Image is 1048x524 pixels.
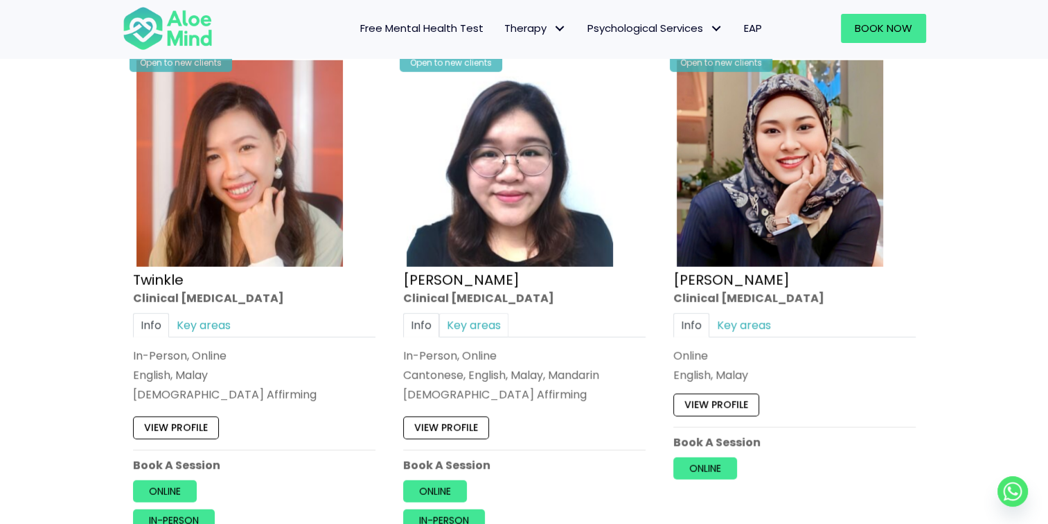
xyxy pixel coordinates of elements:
span: Therapy: submenu [550,19,570,39]
nav: Menu [231,14,772,43]
p: Book A Session [133,457,375,473]
div: In-Person, Online [403,348,646,364]
div: Clinical [MEDICAL_DATA] [673,290,916,306]
div: [DEMOGRAPHIC_DATA] Affirming [133,387,375,403]
div: Online [673,348,916,364]
a: View profile [673,394,759,417]
a: View profile [133,417,219,439]
p: English, Malay [673,367,916,383]
span: Psychological Services: submenu [707,19,727,39]
img: Yasmin Clinical Psychologist [677,60,883,267]
span: Therapy [504,21,567,35]
a: Online [133,480,197,503]
div: Open to new clients [130,53,232,72]
span: EAP [744,21,762,35]
div: Clinical [MEDICAL_DATA] [403,290,646,306]
a: Twinkle [133,270,184,290]
a: View profile [403,417,489,439]
div: Clinical [MEDICAL_DATA] [133,290,375,306]
a: Free Mental Health Test [350,14,494,43]
a: Psychological ServicesPsychological Services: submenu [577,14,734,43]
p: Cantonese, English, Malay, Mandarin [403,367,646,383]
a: Info [673,313,709,338]
span: Free Mental Health Test [360,21,483,35]
img: Aloe mind Logo [123,6,213,51]
a: Whatsapp [997,476,1028,507]
div: [DEMOGRAPHIC_DATA] Affirming [403,387,646,403]
img: twinkle_cropped-300×300 [136,60,343,267]
a: [PERSON_NAME] [403,270,519,290]
span: Psychological Services [587,21,723,35]
div: Open to new clients [400,53,502,72]
a: Key areas [709,313,779,338]
span: Book Now [855,21,912,35]
div: In-Person, Online [133,348,375,364]
a: [PERSON_NAME] [673,270,790,290]
a: TherapyTherapy: submenu [494,14,577,43]
a: Key areas [169,313,238,338]
a: Info [403,313,439,338]
a: Online [403,480,467,503]
p: Book A Session [403,457,646,473]
p: Book A Session [673,435,916,451]
img: Wei Shan_Profile-300×300 [407,60,613,267]
a: Info [133,313,169,338]
a: EAP [734,14,772,43]
p: English, Malay [133,367,375,383]
a: Book Now [841,14,926,43]
a: Online [673,457,737,480]
div: Open to new clients [670,53,772,72]
a: Key areas [439,313,508,338]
